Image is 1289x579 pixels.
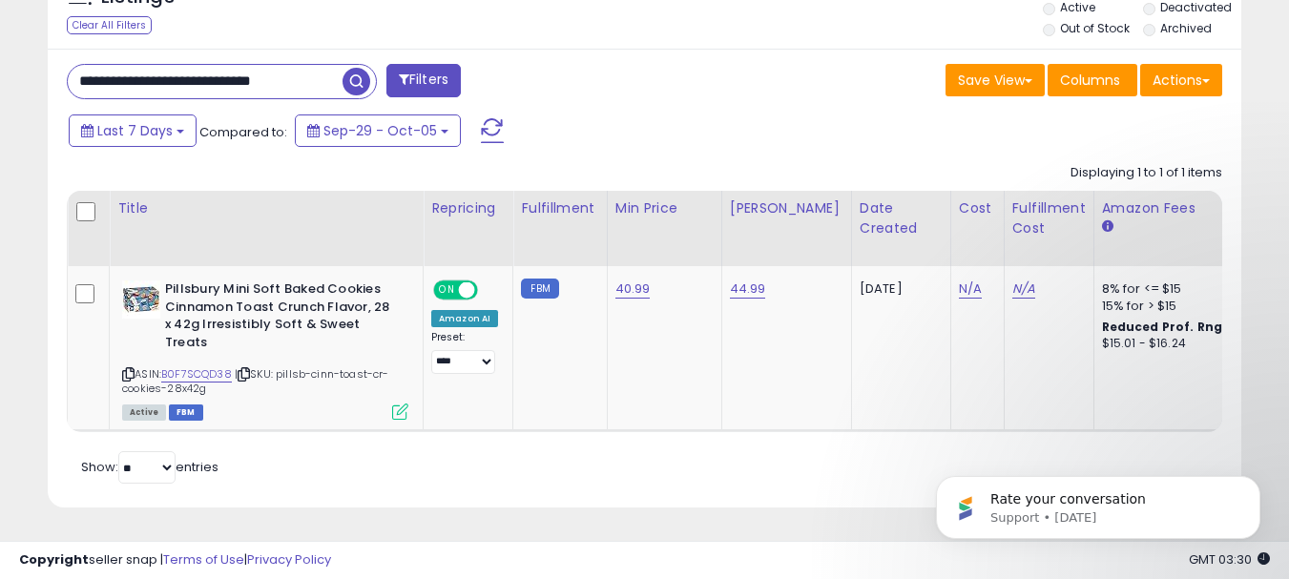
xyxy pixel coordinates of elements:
iframe: Intercom notifications message [907,436,1289,569]
b: Pillsbury Mini Soft Baked Cookies Cinnamon Toast Crunch Flavor, 28 x 42g Irresistibly Soft & Swee... [165,280,397,356]
label: Out of Stock [1060,20,1130,36]
a: N/A [1012,279,1035,299]
div: Fulfillment [521,198,598,218]
b: Reduced Prof. Rng. [1102,319,1227,335]
div: $15.01 - $16.24 [1102,336,1260,352]
div: seller snap | | [19,551,331,569]
a: 40.99 [615,279,651,299]
div: [PERSON_NAME] [730,198,843,218]
a: Privacy Policy [247,550,331,569]
div: Repricing [431,198,505,218]
span: FBM [169,404,203,421]
div: [DATE] [860,280,936,298]
span: Compared to: [199,123,287,141]
span: OFF [475,282,506,299]
span: | SKU: pillsb-cinn-toast-cr-cookies-28x42g [122,366,389,395]
small: FBM [521,279,558,299]
div: Preset: [431,331,498,374]
span: Sep-29 - Oct-05 [323,121,437,140]
span: Show: entries [81,458,218,476]
div: Cost [959,198,996,218]
div: Amazon Fees [1102,198,1267,218]
div: Title [117,198,415,218]
strong: Copyright [19,550,89,569]
button: Sep-29 - Oct-05 [295,114,461,147]
div: Clear All Filters [67,16,152,34]
a: Terms of Use [163,550,244,569]
div: Displaying 1 to 1 of 1 items [1071,164,1222,182]
a: N/A [959,279,982,299]
div: ASIN: [122,280,408,418]
label: Archived [1160,20,1212,36]
span: All listings currently available for purchase on Amazon [122,404,166,421]
div: Date Created [860,198,943,238]
button: Columns [1048,64,1137,96]
a: B0F7SCQD38 [161,366,232,383]
span: Columns [1060,71,1120,90]
div: 8% for <= $15 [1102,280,1260,298]
div: 15% for > $15 [1102,298,1260,315]
span: ON [435,282,459,299]
span: Last 7 Days [97,121,173,140]
button: Save View [946,64,1045,96]
small: Amazon Fees. [1102,218,1113,236]
a: 44.99 [730,279,766,299]
div: Amazon AI [431,310,498,327]
img: 516bIuMvxwL._SL40_.jpg [122,280,160,319]
button: Actions [1140,64,1222,96]
button: Last 7 Days [69,114,197,147]
div: Min Price [615,198,714,218]
button: Filters [386,64,461,97]
div: Fulfillment Cost [1012,198,1086,238]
